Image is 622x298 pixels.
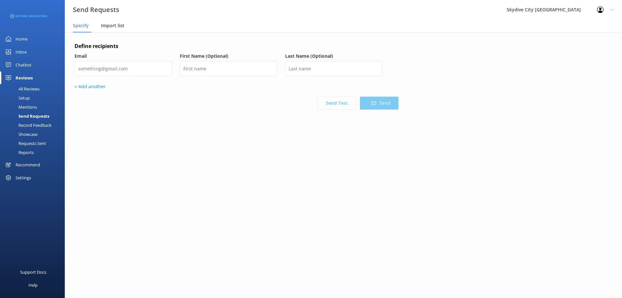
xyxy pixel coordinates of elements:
[4,84,65,93] a: All Reviews
[4,102,65,112] a: Mentions
[4,121,65,130] a: Record Feedback
[285,53,382,60] label: Last Name (Optional)
[10,11,47,22] img: 3-1676954853.png
[180,53,277,60] label: First Name (Optional)
[16,158,40,171] div: Recommend
[4,148,34,157] div: Reports
[73,5,119,15] h3: Send Requests
[4,139,65,148] a: Requests Sent
[29,279,38,292] div: Help
[16,171,31,184] div: Settings
[4,93,65,102] a: Setup
[4,112,65,121] a: Send Requests
[75,83,398,90] p: + Add another
[4,139,46,148] div: Requests Sent
[4,121,52,130] div: Record Feedback
[4,84,40,93] div: All Reviews
[285,61,382,76] input: Last name
[101,22,124,29] span: Import list
[75,61,172,76] input: something@gmail.com
[73,22,89,29] span: Specify
[20,266,46,279] div: Support Docs
[4,102,37,112] div: Mentions
[16,32,28,45] div: Home
[75,53,172,60] label: Email
[4,93,30,102] div: Setup
[4,148,65,157] a: Reports
[4,130,38,139] div: Showcase
[75,42,398,51] h4: Define recipients
[180,61,277,76] input: First name
[16,71,33,84] div: Reviews
[4,130,65,139] a: Showcase
[4,112,49,121] div: Send Requests
[16,45,27,58] div: Inbox
[16,58,31,71] div: Chatbot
